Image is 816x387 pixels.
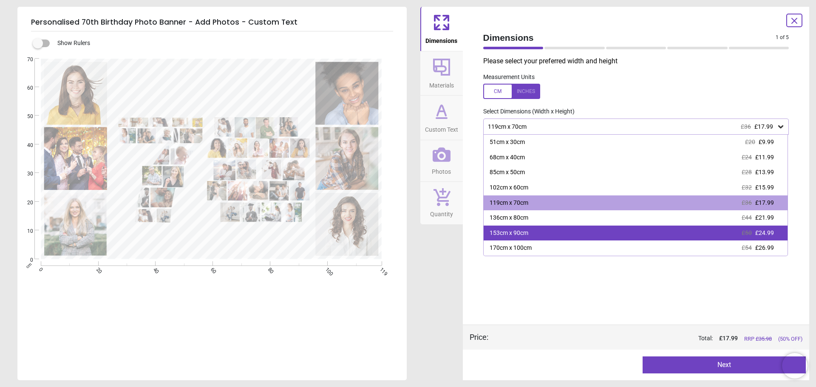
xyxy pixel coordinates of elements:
div: 119cm x 70cm [487,123,777,130]
div: 51cm x 30cm [490,138,525,147]
button: Dimensions [420,7,463,51]
span: 0 [17,257,33,264]
span: Dimensions [425,33,457,45]
span: Photos [432,164,451,176]
button: Photos [420,140,463,182]
div: Price : [470,332,488,342]
div: 153cm x 90cm [490,229,528,237]
h5: Personalised 70th Birthday Photo Banner - Add Photos - Custom Text [31,14,393,31]
p: Please select your preferred width and height [483,56,796,66]
span: £ 35.98 [756,336,772,342]
button: Next [643,356,806,373]
button: Custom Text [420,96,463,140]
div: 170cm x 100cm [490,244,532,252]
span: (50% OFF) [778,335,802,343]
span: £54 [742,244,752,251]
span: 60 [17,85,33,92]
div: Total: [501,334,803,343]
span: £32 [742,184,752,191]
span: £50 [742,229,752,236]
span: RRP [744,335,772,343]
label: Measurement Units [483,73,535,82]
span: 20 [17,199,33,206]
div: Show Rulers [38,38,407,48]
span: 70 [17,56,33,63]
div: 102cm x 60cm [490,184,528,192]
div: 136cm x 80cm [490,214,528,222]
span: Quantity [430,206,453,219]
span: £9.99 [759,138,774,145]
span: £44 [742,214,752,221]
span: £17.99 [755,199,774,206]
span: £13.99 [755,169,774,175]
span: Materials [429,77,454,90]
span: £24.99 [755,229,774,236]
div: 119cm x 70cm [490,199,528,207]
span: 50 [17,113,33,120]
span: 10 [17,228,33,235]
label: Select Dimensions (Width x Height) [476,107,575,116]
span: 40 [17,142,33,149]
span: 30 [17,170,33,178]
span: £21.99 [755,214,774,221]
iframe: Brevo live chat [782,353,807,379]
button: Materials [420,51,463,96]
span: £28 [742,169,752,175]
div: 68cm x 40cm [490,153,525,162]
span: Dimensions [483,31,776,44]
span: £ [719,334,738,343]
span: £15.99 [755,184,774,191]
button: Quantity [420,182,463,224]
span: 17.99 [722,335,738,342]
span: £17.99 [754,123,773,130]
div: 85cm x 50cm [490,168,525,177]
span: £26.99 [755,244,774,251]
span: £24 [742,154,752,161]
span: £36 [741,123,751,130]
span: Custom Text [425,121,458,134]
span: 1 of 5 [776,34,789,41]
span: £20 [745,138,755,145]
span: £36 [742,199,752,206]
span: £11.99 [755,154,774,161]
